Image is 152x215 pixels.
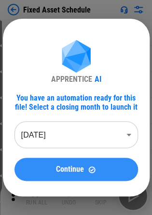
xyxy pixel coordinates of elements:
[14,158,138,181] button: ContinueContinue
[88,165,96,174] img: Continue
[56,165,84,173] span: Continue
[51,75,92,84] div: APPRENTICE
[95,75,101,84] div: AI
[57,40,96,75] img: Apprentice AI
[14,121,138,148] div: [DATE]
[14,93,138,112] div: You have an automation ready for this file! Select a closing month to launch it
